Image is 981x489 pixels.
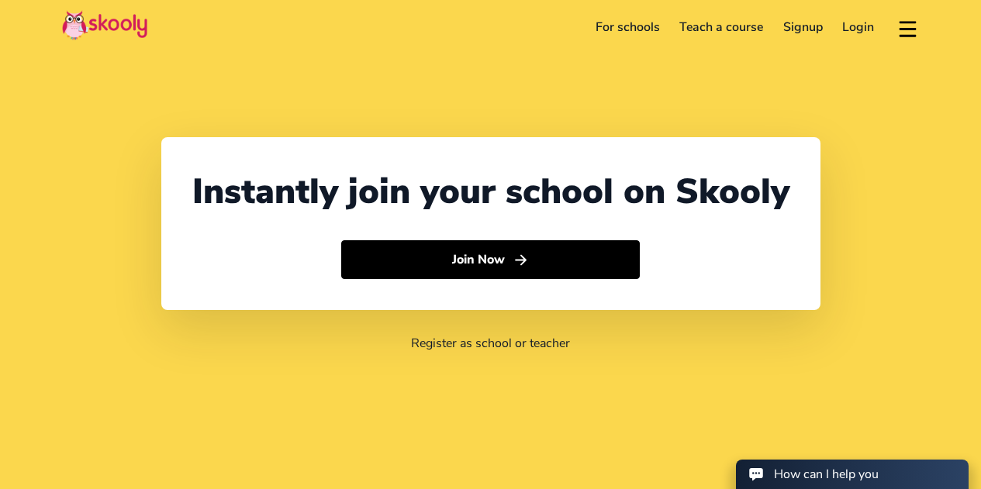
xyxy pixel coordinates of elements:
[585,15,670,40] a: For schools
[411,335,570,352] a: Register as school or teacher
[896,15,919,40] button: menu outline
[341,240,640,279] button: Join Nowarrow forward outline
[192,168,789,215] div: Instantly join your school on Skooly
[513,252,529,268] ion-icon: arrow forward outline
[669,15,773,40] a: Teach a course
[773,15,833,40] a: Signup
[62,10,147,40] img: Skooly
[833,15,885,40] a: Login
